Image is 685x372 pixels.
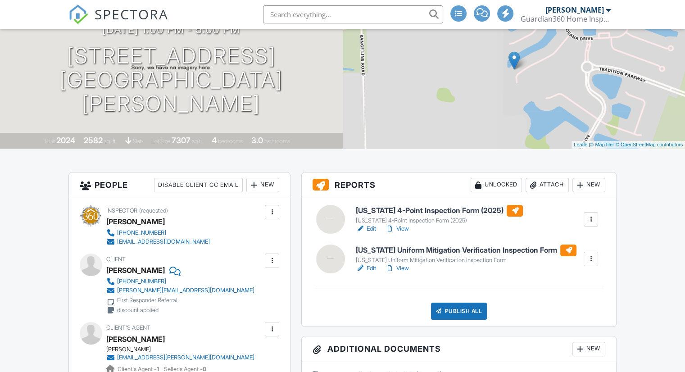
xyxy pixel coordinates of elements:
[302,172,616,198] h3: Reports
[545,5,604,14] div: [PERSON_NAME]
[251,136,263,145] div: 3.0
[151,138,170,145] span: Lot Size
[106,286,254,295] a: [PERSON_NAME][EMAIL_ADDRESS][DOMAIN_NAME]
[106,215,165,228] div: [PERSON_NAME]
[526,178,569,192] div: Attach
[356,224,376,233] a: Edit
[574,142,589,147] a: Leaflet
[106,207,137,214] span: Inspector
[356,205,523,217] h6: [US_STATE] 4-Point Inspection Form (2025)
[104,138,117,145] span: sq. ft.
[106,324,150,331] span: Client's Agent
[117,238,210,245] div: [EMAIL_ADDRESS][DOMAIN_NAME]
[246,178,279,192] div: New
[133,138,143,145] span: slab
[106,237,210,246] a: [EMAIL_ADDRESS][DOMAIN_NAME]
[590,142,614,147] a: © MapTiler
[56,136,75,145] div: 2024
[264,138,290,145] span: bathrooms
[385,224,408,233] a: View
[68,12,168,31] a: SPECTORA
[14,44,328,115] h1: [STREET_ADDRESS] [GEOGRAPHIC_DATA][PERSON_NAME]
[95,5,168,23] span: SPECTORA
[521,14,611,23] div: Guardian360 Home Inspections and Management, LLC
[69,172,290,198] h3: People
[218,138,243,145] span: bedrooms
[616,142,683,147] a: © OpenStreetMap contributors
[212,136,217,145] div: 4
[45,138,55,145] span: Built
[117,354,254,361] div: [EMAIL_ADDRESS][PERSON_NAME][DOMAIN_NAME]
[139,207,168,214] span: (requested)
[356,205,523,225] a: [US_STATE] 4-Point Inspection Form (2025) [US_STATE] 4-Point Inspection Form (2025)
[192,138,203,145] span: sq.ft.
[117,307,159,314] div: discount applied
[117,278,166,285] div: [PHONE_NUMBER]
[117,229,166,236] div: [PHONE_NUMBER]
[356,245,576,256] h6: [US_STATE] Uniform Mitigation Verification Inspection Form
[263,5,443,23] input: Search everything...
[356,245,576,264] a: [US_STATE] Uniform Mitigation Verification Inspection Form [US_STATE] Uniform Mitigation Verifica...
[572,342,605,356] div: New
[68,5,88,24] img: The Best Home Inspection Software - Spectora
[106,256,126,263] span: Client
[572,178,605,192] div: New
[471,178,522,192] div: Unlocked
[84,136,103,145] div: 2582
[106,277,254,286] a: [PHONE_NUMBER]
[302,336,616,362] h3: Additional Documents
[106,228,210,237] a: [PHONE_NUMBER]
[106,346,262,353] div: [PERSON_NAME]
[356,264,376,273] a: Edit
[106,332,165,346] a: [PERSON_NAME]
[106,263,165,277] div: [PERSON_NAME]
[431,303,487,320] div: Publish All
[102,23,240,36] h3: [DATE] 1:00 pm - 5:00 pm
[106,353,254,362] a: [EMAIL_ADDRESS][PERSON_NAME][DOMAIN_NAME]
[572,141,685,149] div: |
[154,178,243,192] div: Disable Client CC Email
[356,257,576,264] div: [US_STATE] Uniform Mitigation Verification Inspection Form
[172,136,191,145] div: 7307
[117,287,254,294] div: [PERSON_NAME][EMAIL_ADDRESS][DOMAIN_NAME]
[356,217,523,224] div: [US_STATE] 4-Point Inspection Form (2025)
[117,297,177,304] div: First Responder Referral
[385,264,408,273] a: View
